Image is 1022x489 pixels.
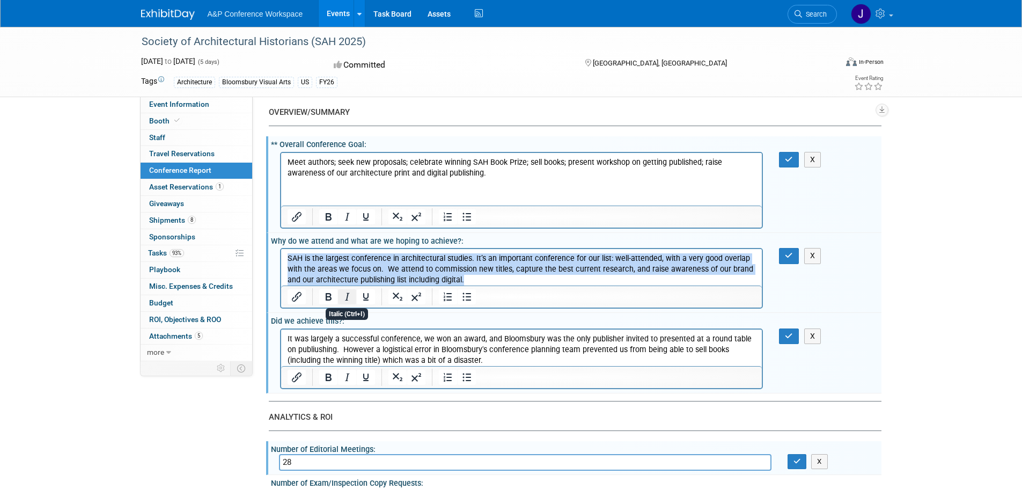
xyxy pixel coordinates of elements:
[319,289,337,304] button: Bold
[141,262,252,278] a: Playbook
[149,282,233,290] span: Misc. Expenses & Credits
[6,4,475,15] p: Less swag please
[316,77,337,88] div: FY26
[141,196,252,212] a: Giveaways
[6,4,475,47] p: It's not strictly an "event" - but Small Spaces won the SAH's main book prize. There was an award...
[163,57,173,65] span: to
[6,4,476,15] body: Rich Text Area. Press ALT-0 for help.
[851,4,871,24] img: James Thompson
[141,9,195,20] img: ExhibitDay
[593,59,727,67] span: [GEOGRAPHIC_DATA], [GEOGRAPHIC_DATA]
[208,10,303,18] span: A&P Conference Workspace
[141,279,252,295] a: Misc. Expenses & Credits
[141,97,252,113] a: Event Information
[149,100,209,108] span: Event Information
[197,59,219,65] span: (5 days)
[149,315,221,324] span: ROI, Objectives & ROO
[149,232,195,241] span: Sponsorships
[6,15,475,26] p: Lots of praise for our publishing and congrats for winning the book prize.
[281,330,762,366] iframe: Rich Text Area
[141,146,252,162] a: Travel Reservations
[149,183,224,191] span: Asset Reservations
[149,133,165,142] span: Staff
[147,348,164,356] span: more
[388,209,407,224] button: Subscript
[357,209,375,224] button: Underline
[141,245,252,261] a: Tasks93%
[6,4,475,15] p: See photos. All fine. Traffic good.
[6,4,476,26] body: Rich Text Area. Press ALT-0 for help.
[141,57,195,65] span: [DATE] [DATE]
[141,179,252,195] a: Asset Reservations1
[149,166,211,174] span: Conference Report
[357,289,375,304] button: Underline
[846,57,857,66] img: Format-Inperson.png
[804,329,821,344] button: X
[6,4,476,37] body: Rich Text Area. Press ALT-0 for help.
[388,370,407,385] button: Subscript
[6,4,475,15] p: None - but NB many were offering free shipping
[148,249,184,257] span: Tasks
[458,289,476,304] button: Bullet list
[407,209,425,224] button: Superscript
[219,77,294,88] div: Bloomsbury Visual Arts
[6,4,475,15] p: Small Spaces (which won the main book prize); BSMA series.
[6,4,475,37] p: Yes. The ipad was sent too early, so had been returned to sender a few days before the conference...
[269,107,873,118] div: OVERVIEW/SUMMARY
[141,345,252,361] a: more
[174,118,180,123] i: Booth reservation complete
[174,77,215,88] div: Architecture
[6,4,475,15] p: Five people complained about shipping costs.
[188,216,196,224] span: 8
[141,329,252,345] a: Attachments5
[858,58,884,66] div: In-Person
[788,5,837,24] a: Search
[319,209,337,224] button: Bold
[141,295,252,311] a: Budget
[216,183,224,191] span: 1
[6,4,475,15] p: See above - people were dismayed we weren't selling the prize-winning book.
[439,209,457,224] button: Numbered list
[230,361,252,375] td: Toggle Event Tabs
[6,4,476,47] body: Rich Text Area. Press ALT-0 for help.
[407,289,425,304] button: Superscript
[407,370,425,385] button: Superscript
[149,216,196,224] span: Shipments
[149,332,203,340] span: Attachments
[319,370,337,385] button: Bold
[6,4,475,15] p: I had a discussion with a major online resource about a potential partnership - TBD.
[281,153,762,206] iframe: Rich Text Area
[811,454,828,469] button: X
[269,412,873,423] div: ANALYTICS & ROI
[271,475,881,488] div: Number of Exam/Inspection Copy Requests:
[854,76,883,81] div: Event Rating
[271,136,881,150] div: ** Overall Conference Goal:
[298,77,312,88] div: US
[338,289,356,304] button: Italic
[388,289,407,304] button: Subscript
[195,332,203,340] span: 5
[6,4,475,15] p: Fine - in centre of book exhibit with plenty of space
[439,289,457,304] button: Numbered list
[271,441,881,455] div: Number of Editorial Meetings:
[141,312,252,328] a: ROI, Objectives & ROO
[141,113,252,129] a: Booth
[212,361,231,375] td: Personalize Event Tab Strip
[271,313,881,326] div: Did we achieve this?:
[458,209,476,224] button: Bullet list
[6,4,475,15] p: Too many to list - I had 28 meetings, and am expecting 20+ proposals as a result, including poten...
[149,298,173,307] span: Budget
[804,248,821,264] button: X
